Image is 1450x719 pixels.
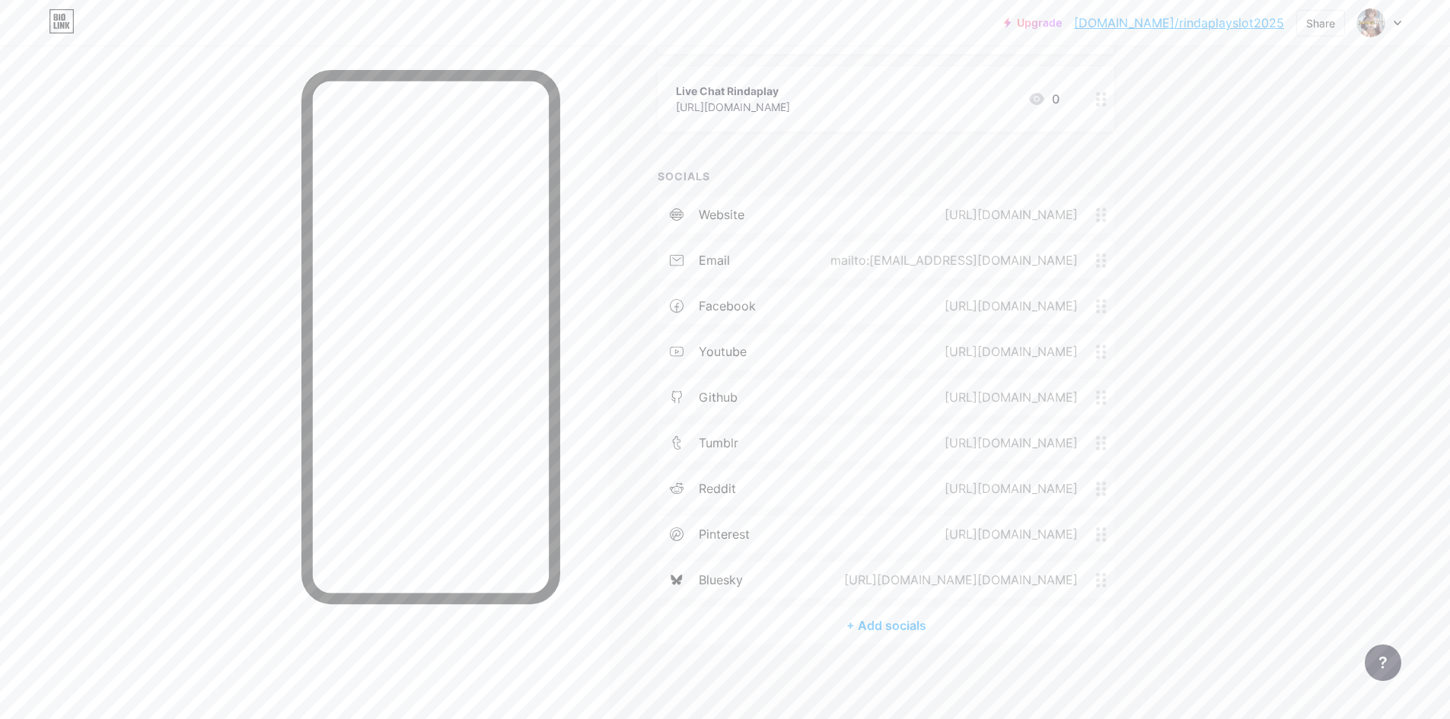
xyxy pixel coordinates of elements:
div: Share [1306,15,1335,31]
div: bluesky [699,571,743,589]
div: email [699,251,730,269]
div: pinterest [699,525,750,543]
a: Upgrade [1004,17,1062,29]
div: SOCIALS [658,168,1114,184]
div: youtube [699,342,747,361]
div: [URL][DOMAIN_NAME] [920,205,1096,224]
div: [URL][DOMAIN_NAME] [920,297,1096,315]
img: rindaplayslot2025 [1356,8,1385,37]
div: mailto:[EMAIL_ADDRESS][DOMAIN_NAME] [806,251,1096,269]
div: [URL][DOMAIN_NAME] [920,525,1096,543]
div: [URL][DOMAIN_NAME] [920,434,1096,452]
div: facebook [699,297,756,315]
div: [URL][DOMAIN_NAME][DOMAIN_NAME] [820,571,1096,589]
div: Live Chat Rindaplay [676,83,790,99]
div: tumblr [699,434,738,452]
div: github [699,388,738,406]
div: website [699,205,744,224]
a: [DOMAIN_NAME]/rindaplayslot2025 [1074,14,1284,32]
div: reddit [699,479,736,498]
div: [URL][DOMAIN_NAME] [676,99,790,115]
div: [URL][DOMAIN_NAME] [920,479,1096,498]
div: [URL][DOMAIN_NAME] [920,388,1096,406]
div: 0 [1028,90,1060,108]
div: + Add socials [658,607,1114,644]
div: [URL][DOMAIN_NAME] [920,342,1096,361]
